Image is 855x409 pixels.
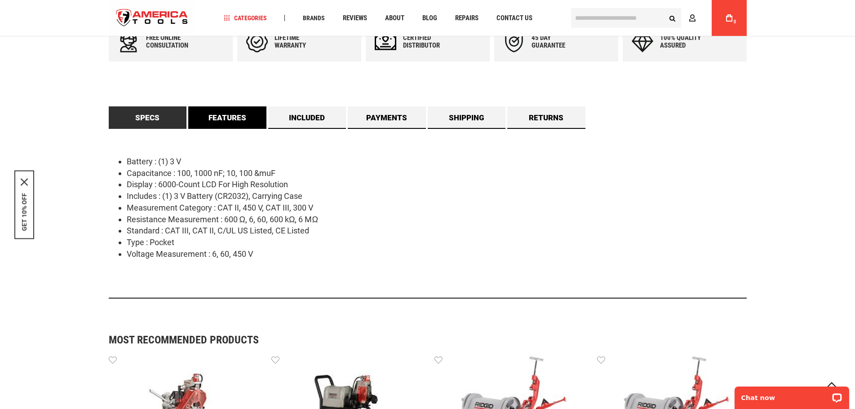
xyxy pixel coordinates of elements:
[507,106,585,129] a: Returns
[127,190,747,202] li: Includes : (1) 3 V Battery (CR2032), Carrying Case
[127,202,747,214] li: Measurement Category : CAT II, 450 V, CAT III, 300 V
[303,15,325,21] span: Brands
[385,15,404,22] span: About
[496,15,532,22] span: Contact Us
[660,34,714,49] div: 100% quality assured
[127,156,747,167] li: Battery : (1) 3 V
[418,12,441,24] a: Blog
[532,34,585,49] div: 45 day Guarantee
[127,225,747,237] li: Standard : CAT III, CAT II, C/UL US Listed, CE Listed
[109,1,196,35] a: store logo
[455,15,478,22] span: Repairs
[21,178,28,185] button: Close
[348,106,426,129] a: Payments
[109,1,196,35] img: America Tools
[492,12,536,24] a: Contact Us
[109,334,715,345] strong: Most Recommended Products
[127,179,747,190] li: Display : 6000-Count LCD For High Resolution
[224,15,267,21] span: Categories
[127,214,747,225] li: Resistance Measurement : 600 Ω, 6, 60, 600 kΩ, 6 MΩ
[109,106,187,129] a: Specs
[451,12,483,24] a: Repairs
[381,12,408,24] a: About
[339,12,371,24] a: Reviews
[343,15,367,22] span: Reviews
[729,381,855,409] iframe: LiveChat chat widget
[127,248,747,260] li: Voltage Measurement : 6, 60, 450 V
[146,34,200,49] div: Free online consultation
[734,19,736,24] span: 0
[275,34,328,49] div: Lifetime warranty
[664,9,681,26] button: Search
[422,15,437,22] span: Blog
[21,178,28,185] svg: close icon
[299,12,329,24] a: Brands
[220,12,271,24] a: Categories
[21,193,28,231] button: GET 10% OFF
[188,106,266,129] a: Features
[403,34,457,49] div: Certified Distributor
[268,106,346,129] a: Included
[127,237,747,248] li: Type : Pocket
[428,106,506,129] a: Shipping
[127,167,747,179] li: Capacitance : 100, 1000 nF; 10, 100 &muF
